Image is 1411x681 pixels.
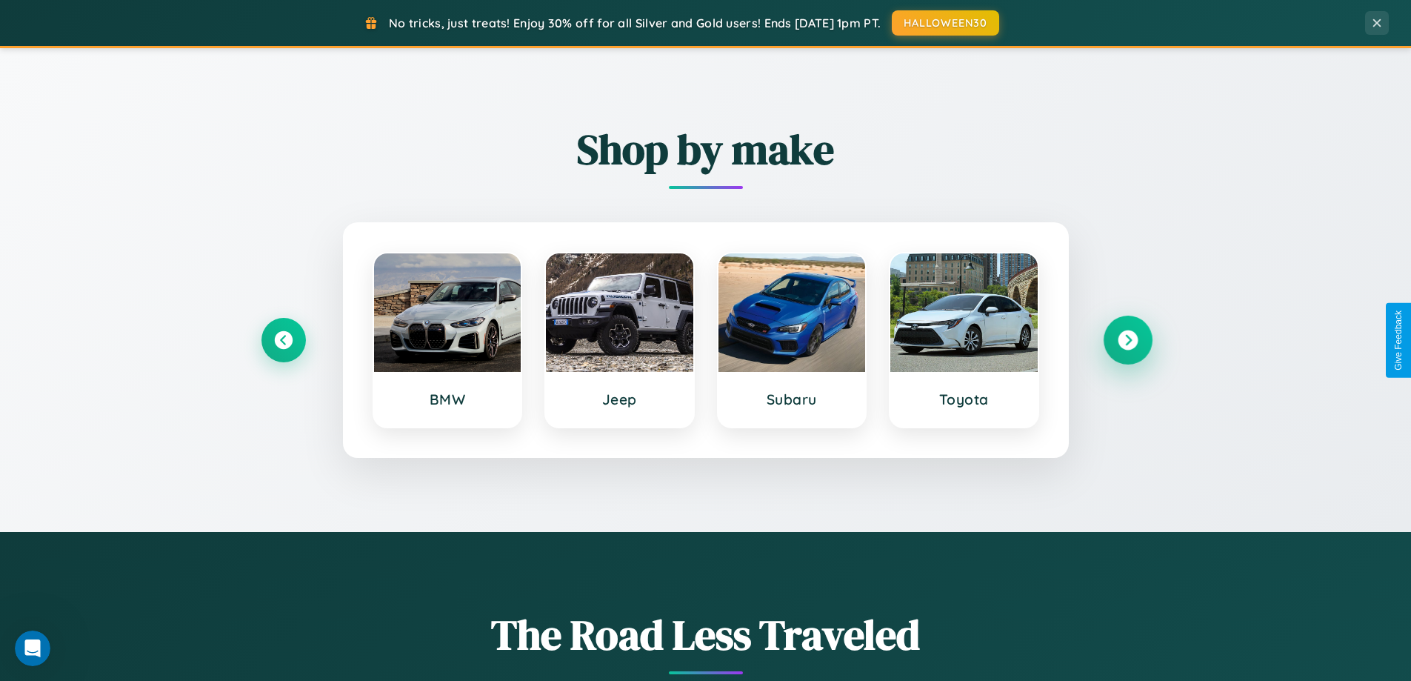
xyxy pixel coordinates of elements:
h3: Toyota [905,391,1023,408]
button: HALLOWEEN30 [892,10,999,36]
h1: The Road Less Traveled [261,606,1150,663]
h3: Jeep [561,391,678,408]
h2: Shop by make [261,121,1150,178]
iframe: Intercom live chat [15,631,50,666]
h3: Subaru [733,391,851,408]
h3: BMW [389,391,507,408]
span: No tricks, just treats! Enjoy 30% off for all Silver and Gold users! Ends [DATE] 1pm PT. [389,16,881,30]
div: Give Feedback [1393,310,1404,371]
